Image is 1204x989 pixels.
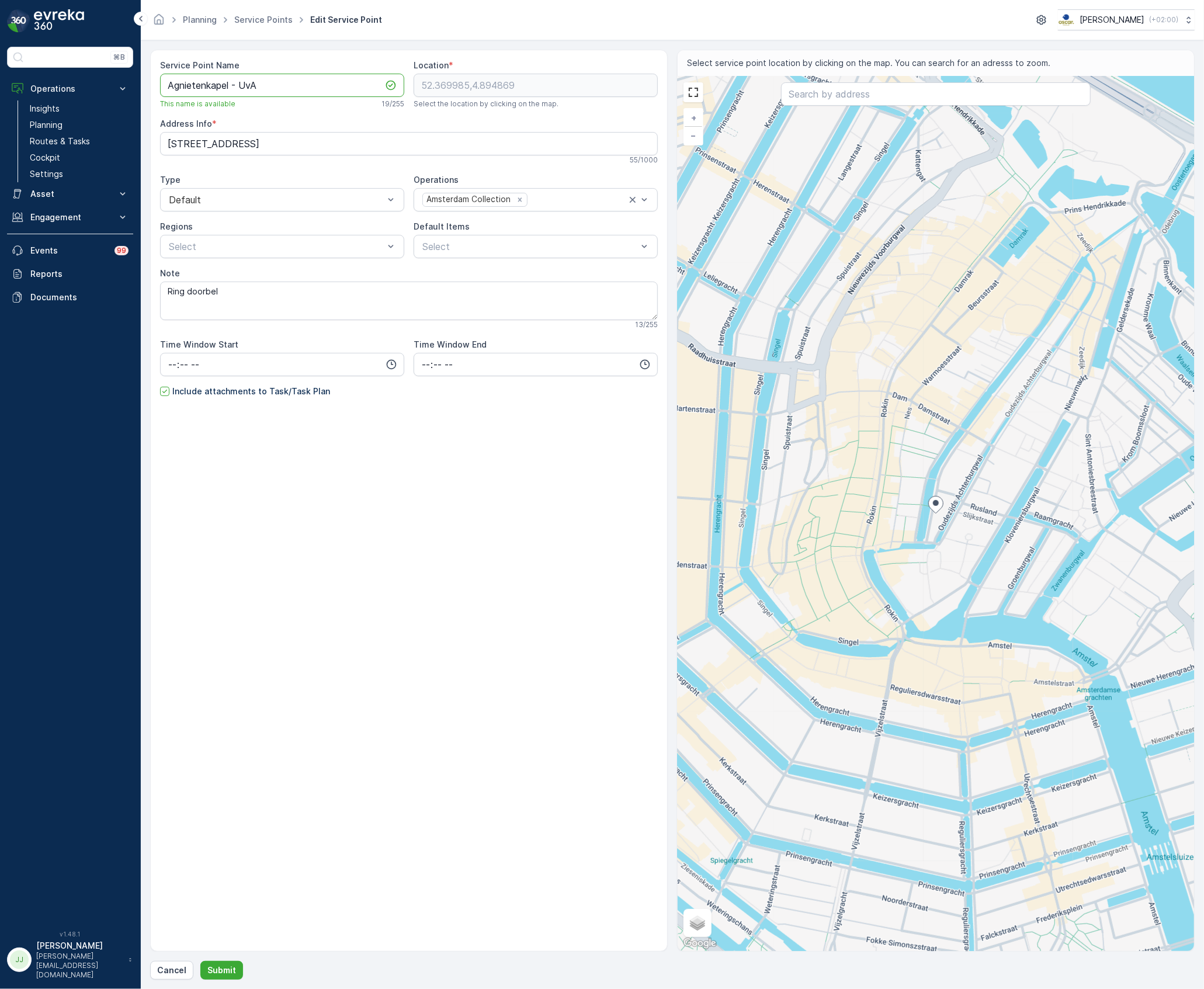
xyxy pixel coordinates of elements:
button: Cancel [150,961,193,980]
img: Google [681,936,719,951]
label: Time Window Start [160,339,238,349]
label: Operations [414,175,459,185]
label: Service Point Name [160,60,240,70]
a: Events99 [7,239,133,262]
p: Asset [30,188,110,200]
a: Layers [685,910,710,936]
p: Documents [30,292,129,303]
label: Default Items [414,221,470,231]
p: Operations [30,83,110,95]
button: [PERSON_NAME](+02:00) [1058,9,1195,30]
button: JJ[PERSON_NAME][PERSON_NAME][EMAIL_ADDRESS][DOMAIN_NAME] [7,940,133,980]
label: Location [414,60,449,70]
p: Submit [207,964,236,976]
a: Planning [183,15,217,25]
p: Insights [30,103,60,114]
div: Remove Amsterdam Collection [513,195,526,205]
p: 99 [117,246,126,255]
a: Settings [25,166,133,182]
p: Include attachments to Task/Task Plan [172,386,330,397]
span: Select the location by clicking on the map. [414,99,558,109]
div: Amsterdam Collection [423,193,512,206]
p: 13 / 255 [635,320,658,329]
a: View Fullscreen [685,84,702,101]
p: Cockpit [30,152,60,164]
label: Regions [160,221,193,231]
input: Search by address [781,82,1091,106]
img: basis-logo_rgb2x.png [1058,13,1075,26]
span: This name is available [160,99,235,109]
a: Zoom In [685,109,702,127]
a: Routes & Tasks [25,133,133,150]
label: Note [160,268,180,278]
textarea: Ring doorbel [160,282,658,320]
span: Select service point location by clicking on the map. You can search for an adresss to zoom. [687,57,1050,69]
a: Open this area in Google Maps (opens a new window) [681,936,719,951]
a: Insights [25,100,133,117]
p: Engagement [30,211,110,223]
div: JJ [10,950,29,969]
button: Engagement [7,206,133,229]
p: Planning [30,119,63,131]
span: − [691,130,697,140]
a: Reports [7,262,133,286]
button: Submit [200,961,243,980]
label: Type [160,175,181,185]
a: Zoom Out [685,127,702,144]
p: ⌘B [113,53,125,62]
img: logo [7,9,30,33]
a: Cockpit [25,150,133,166]
p: Settings [30,168,63,180]
p: Select [169,240,384,254]
label: Time Window End [414,339,487,349]
p: 19 / 255 [381,99,404,109]
span: Edit Service Point [308,14,384,26]
a: Planning [25,117,133,133]
p: [PERSON_NAME] [1080,14,1144,26]
a: Homepage [152,18,165,27]
p: [PERSON_NAME] [36,940,123,952]
p: Select [422,240,637,254]
p: Routes & Tasks [30,136,90,147]
span: v 1.48.1 [7,931,133,938]
button: Operations [7,77,133,100]
img: logo_dark-DEwI_e13.png [34,9,84,33]
button: Asset [7,182,133,206]
label: Address Info [160,119,212,129]
p: Cancel [157,964,186,976]
a: Documents [7,286,133,309]
span: + [691,113,696,123]
p: ( +02:00 ) [1149,15,1178,25]
p: Reports [30,268,129,280]
p: 55 / 1000 [630,155,658,165]
p: Events [30,245,107,256]
a: Service Points [234,15,293,25]
p: [PERSON_NAME][EMAIL_ADDRESS][DOMAIN_NAME] [36,952,123,980]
